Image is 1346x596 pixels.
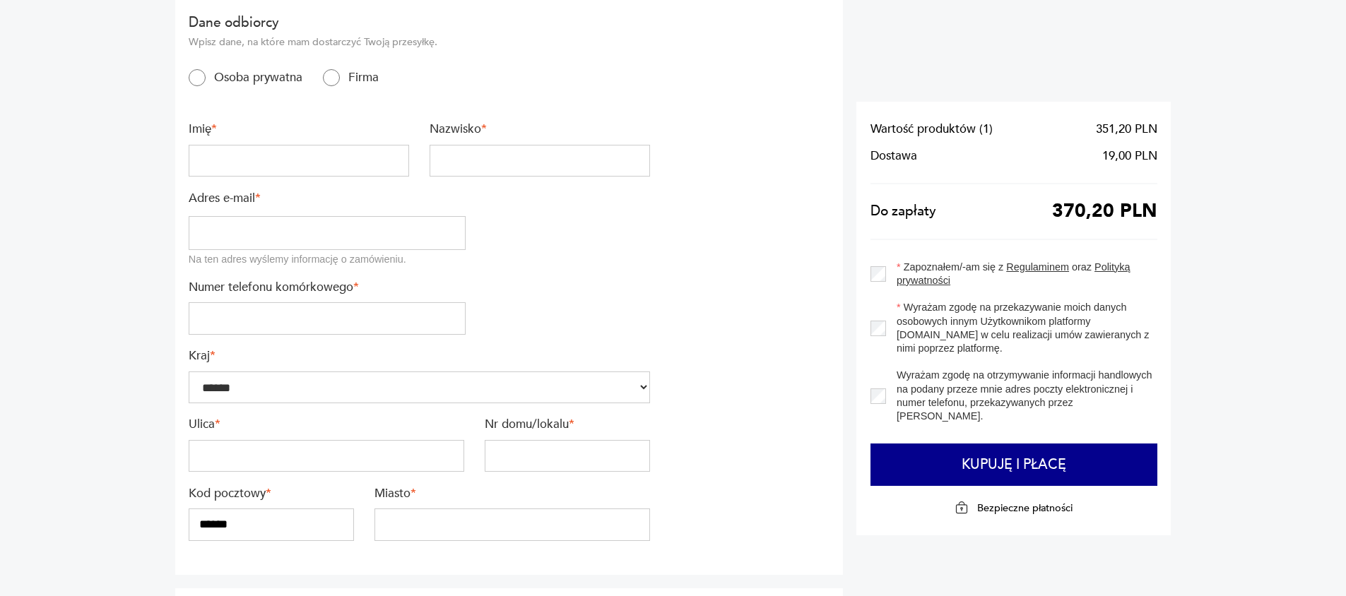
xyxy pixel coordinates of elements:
label: Kod pocztowy [189,486,354,502]
label: Osoba prywatna [206,70,302,86]
button: Kupuję i płacę [870,443,1158,486]
a: Regulaminem [1006,261,1069,273]
label: Nr domu/lokalu [485,417,650,433]
p: Wpisz dane, na które mam dostarczyć Twoją przesyłkę. [189,35,650,49]
label: Imię [189,121,409,138]
label: Firma [340,70,379,86]
label: Wyrażam zgodę na przekazywanie moich danych osobowych innym Użytkownikom platformy [DOMAIN_NAME] ... [886,301,1157,355]
span: 19,00 PLN [1102,149,1157,162]
h2: Dane odbiorcy [189,13,650,32]
label: Numer telefonu komórkowego [189,280,466,296]
label: Miasto [374,486,650,502]
a: Polityką prywatności [897,261,1130,286]
span: Wartość produktów ( 1 ) [870,122,993,136]
span: 370,20 PLN [1052,205,1157,218]
label: Zapoznałem/-am się z oraz [886,261,1157,287]
label: Ulica [189,417,464,433]
label: Adres e-mail [189,191,466,207]
span: 351,20 PLN [1096,122,1157,136]
label: Wyrażam zgodę na otrzymywanie informacji handlowych na podany przeze mnie adres poczty elektronic... [886,369,1157,423]
span: Dostawa [870,149,917,162]
p: Bezpieczne płatności [977,501,1073,515]
img: Ikona kłódki [955,501,969,515]
label: Nazwisko [430,121,650,138]
span: Do zapłaty [870,205,936,218]
label: Kraj [189,348,650,364]
div: Na ten adres wyślemy informację o zamówieniu. [189,253,466,266]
